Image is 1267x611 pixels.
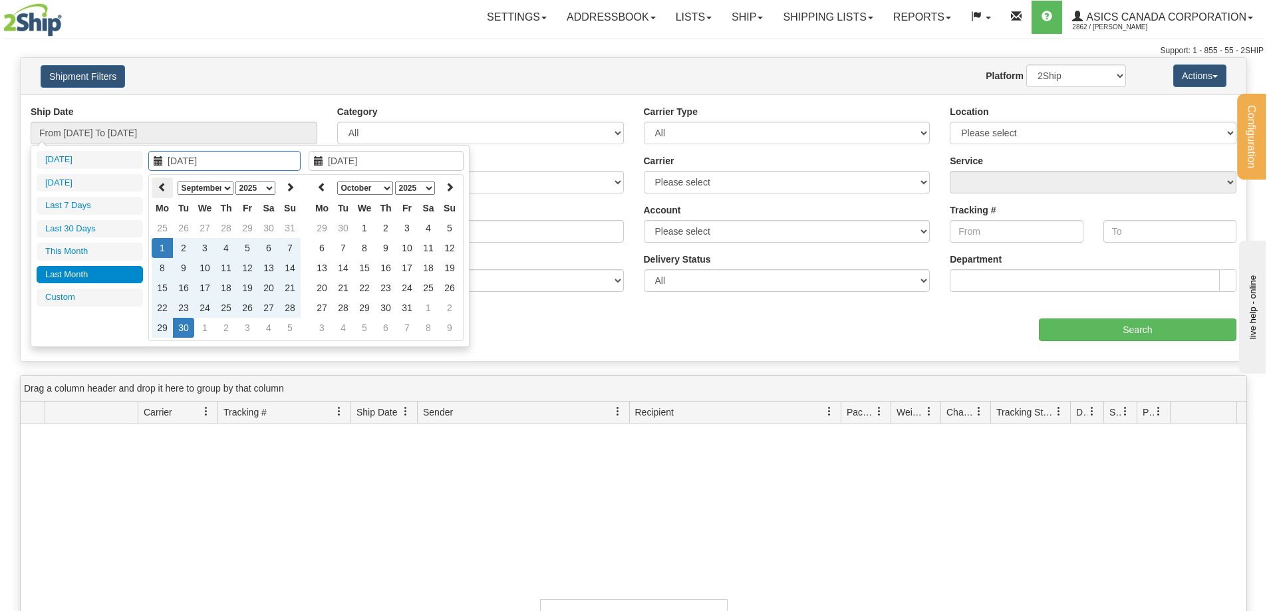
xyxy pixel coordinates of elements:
[237,278,258,298] td: 19
[279,298,301,318] td: 28
[194,318,215,338] td: 1
[152,318,173,338] td: 29
[194,218,215,238] td: 27
[152,238,173,258] td: 1
[375,258,396,278] td: 16
[215,258,237,278] td: 11
[279,198,301,218] th: Su
[237,238,258,258] td: 5
[279,218,301,238] td: 31
[1236,237,1266,373] iframe: chat widget
[354,258,375,278] td: 15
[439,298,460,318] td: 2
[37,197,143,215] li: Last 7 Days
[258,238,279,258] td: 6
[897,406,924,419] span: Weight
[396,278,418,298] td: 24
[666,1,722,34] a: Lists
[194,238,215,258] td: 3
[354,278,375,298] td: 22
[396,258,418,278] td: 17
[950,220,1083,243] input: From
[328,400,351,423] a: Tracking # filter column settings
[333,198,354,218] th: Tu
[1081,400,1103,423] a: Delivery Status filter column settings
[194,198,215,218] th: We
[173,318,194,338] td: 30
[1083,11,1246,23] span: ASICS CANADA CORPORATION
[986,69,1024,82] label: Platform
[173,238,194,258] td: 2
[644,203,681,217] label: Account
[10,11,123,21] div: live help - online
[311,298,333,318] td: 27
[333,298,354,318] td: 28
[215,218,237,238] td: 28
[883,1,961,34] a: Reports
[396,298,418,318] td: 31
[394,400,417,423] a: Ship Date filter column settings
[950,253,1002,266] label: Department
[21,376,1246,402] div: grid grouping header
[237,298,258,318] td: 26
[423,406,453,419] span: Sender
[215,278,237,298] td: 18
[152,298,173,318] td: 22
[333,278,354,298] td: 21
[773,1,883,34] a: Shipping lists
[868,400,891,423] a: Packages filter column settings
[950,154,983,168] label: Service
[31,105,74,118] label: Ship Date
[635,406,674,419] span: Recipient
[375,278,396,298] td: 23
[237,218,258,238] td: 29
[1062,1,1263,34] a: ASICS CANADA CORPORATION 2862 / [PERSON_NAME]
[950,203,996,217] label: Tracking #
[258,258,279,278] td: 13
[152,258,173,278] td: 8
[279,318,301,338] td: 5
[1147,400,1170,423] a: Pickup Status filter column settings
[1143,406,1154,419] span: Pickup Status
[396,198,418,218] th: Fr
[818,400,841,423] a: Recipient filter column settings
[311,198,333,218] th: Mo
[439,258,460,278] td: 19
[396,218,418,238] td: 3
[311,258,333,278] td: 13
[333,258,354,278] td: 14
[311,318,333,338] td: 3
[1114,400,1137,423] a: Shipment Issues filter column settings
[173,278,194,298] td: 16
[1237,94,1266,180] button: Configuration
[152,218,173,238] td: 25
[173,258,194,278] td: 9
[223,406,267,419] span: Tracking #
[37,289,143,306] li: Custom
[418,278,439,298] td: 25
[41,65,125,88] button: Shipment Filters
[337,105,378,118] label: Category
[258,318,279,338] td: 4
[439,278,460,298] td: 26
[418,218,439,238] td: 4
[37,266,143,284] li: Last Month
[375,318,396,338] td: 6
[37,151,143,169] li: [DATE]
[354,298,375,318] td: 29
[644,253,711,266] label: Delivery Status
[1039,318,1236,341] input: Search
[354,198,375,218] th: We
[195,400,217,423] a: Carrier filter column settings
[354,238,375,258] td: 8
[418,198,439,218] th: Sa
[1048,400,1070,423] a: Tracking Status filter column settings
[3,45,1264,57] div: Support: 1 - 855 - 55 - 2SHIP
[356,406,397,419] span: Ship Date
[439,238,460,258] td: 12
[396,238,418,258] td: 10
[396,318,418,338] td: 7
[375,238,396,258] td: 9
[354,318,375,338] td: 5
[144,406,172,419] span: Carrier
